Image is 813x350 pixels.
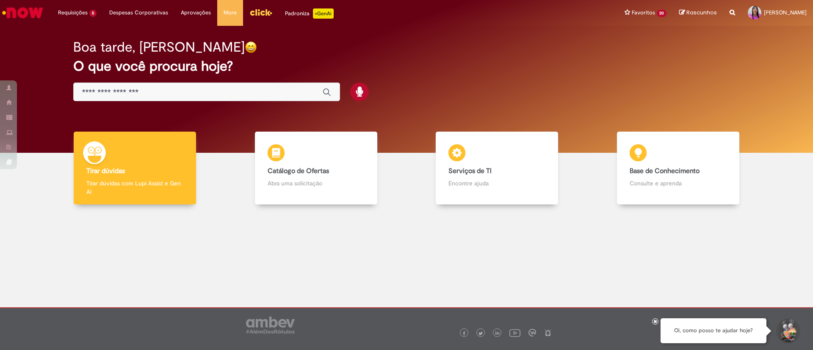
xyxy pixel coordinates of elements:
[630,179,727,187] p: Consulte e aprenda
[285,8,334,19] div: Padroniza
[73,59,740,74] h2: O que você procura hoje?
[686,8,717,17] span: Rascunhos
[657,10,666,17] span: 20
[495,331,500,336] img: logo_footer_linkedin.png
[462,331,466,336] img: logo_footer_facebook.png
[224,8,237,17] span: More
[246,317,295,333] img: logo_footer_ambev_rotulo_gray.png
[406,132,588,205] a: Serviços de TI Encontre ajuda
[588,132,769,205] a: Base de Conhecimento Consulte e aprenda
[89,10,97,17] span: 5
[448,167,492,175] b: Serviços de TI
[245,41,257,53] img: happy-face.png
[544,329,552,336] img: logo_footer_naosei.png
[630,167,700,175] b: Base de Conhecimento
[109,8,168,17] span: Despesas Corporativas
[44,132,226,205] a: Tirar dúvidas Tirar dúvidas com Lupi Assist e Gen Ai
[632,8,655,17] span: Favoritos
[775,318,800,344] button: Iniciar Conversa de Suporte
[268,179,365,187] p: Abra uma solicitação
[764,9,807,16] span: [PERSON_NAME]
[679,9,717,17] a: Rascunhos
[448,179,545,187] p: Encontre ajuda
[509,327,520,338] img: logo_footer_youtube.png
[86,167,125,175] b: Tirar dúvidas
[226,132,407,205] a: Catálogo de Ofertas Abra uma solicitação
[86,179,183,196] p: Tirar dúvidas com Lupi Assist e Gen Ai
[58,8,88,17] span: Requisições
[661,318,766,343] div: Oi, como posso te ajudar hoje?
[73,40,245,55] h2: Boa tarde, [PERSON_NAME]
[313,8,334,19] p: +GenAi
[528,329,536,336] img: logo_footer_workplace.png
[1,4,44,21] img: ServiceNow
[249,6,272,19] img: click_logo_yellow_360x200.png
[181,8,211,17] span: Aprovações
[268,167,329,175] b: Catálogo de Ofertas
[478,331,483,336] img: logo_footer_twitter.png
